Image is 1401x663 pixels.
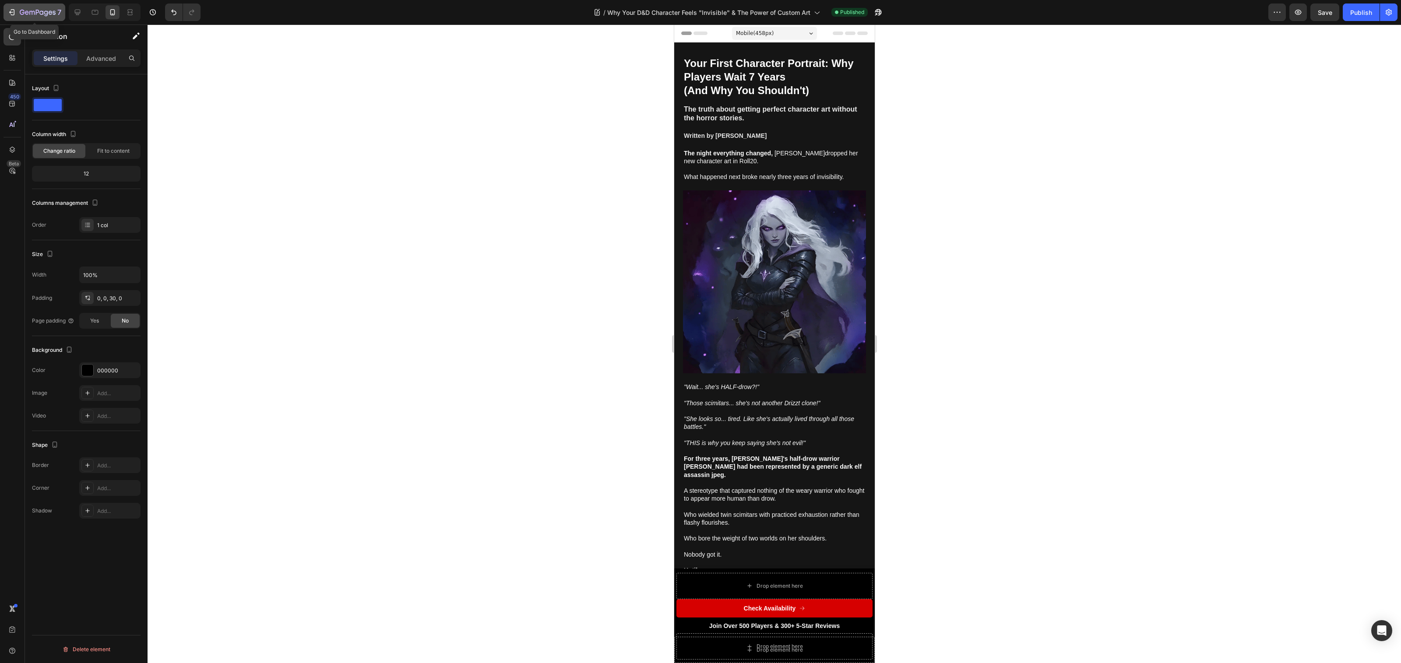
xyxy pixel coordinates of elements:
div: Add... [97,462,138,470]
div: Shadow [32,507,52,515]
div: Open Intercom Messenger [1371,620,1392,641]
div: Border [32,461,49,469]
div: Add... [97,484,138,492]
span: Published [840,8,864,16]
input: Auto [80,267,140,283]
div: Add... [97,389,138,397]
button: Save [1310,4,1339,21]
div: Page padding [32,317,74,325]
div: Shape [32,439,60,451]
div: Size [32,249,55,260]
div: Color [32,366,46,374]
div: Width [32,271,46,279]
p: Settings [43,54,68,63]
span: Fit to content [97,147,130,155]
div: 450 [8,93,21,100]
div: Column width [32,129,78,140]
div: Columns management [32,197,100,209]
span: Change ratio [43,147,75,155]
div: Add... [97,507,138,515]
div: 0, 0, 30, 0 [97,295,138,302]
div: Video [32,412,46,420]
span: No [122,317,129,325]
div: 000000 [97,367,138,375]
div: Beta [7,160,21,167]
div: Add... [97,412,138,420]
button: 7 [4,4,65,21]
div: Background [32,344,74,356]
span: Save [1318,9,1332,16]
div: Undo/Redo [165,4,201,21]
p: 7 [57,7,61,18]
div: Corner [32,484,49,492]
span: Why Your D&D Character Feels "Invisible" & The Power of Custom Art [607,8,810,17]
div: 12 [34,168,139,180]
button: Publish [1343,4,1380,21]
p: Advanced [86,54,116,63]
div: Publish [1350,8,1372,17]
div: 1 col [97,221,138,229]
p: Section [42,31,114,42]
span: / [603,8,605,17]
span: Yes [90,317,99,325]
button: Delete element [32,642,141,656]
div: Layout [32,83,61,95]
div: Image [32,389,47,397]
iframe: Design area [674,25,875,663]
div: Padding [32,294,52,302]
div: Delete element [62,644,110,655]
div: Order [32,221,46,229]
